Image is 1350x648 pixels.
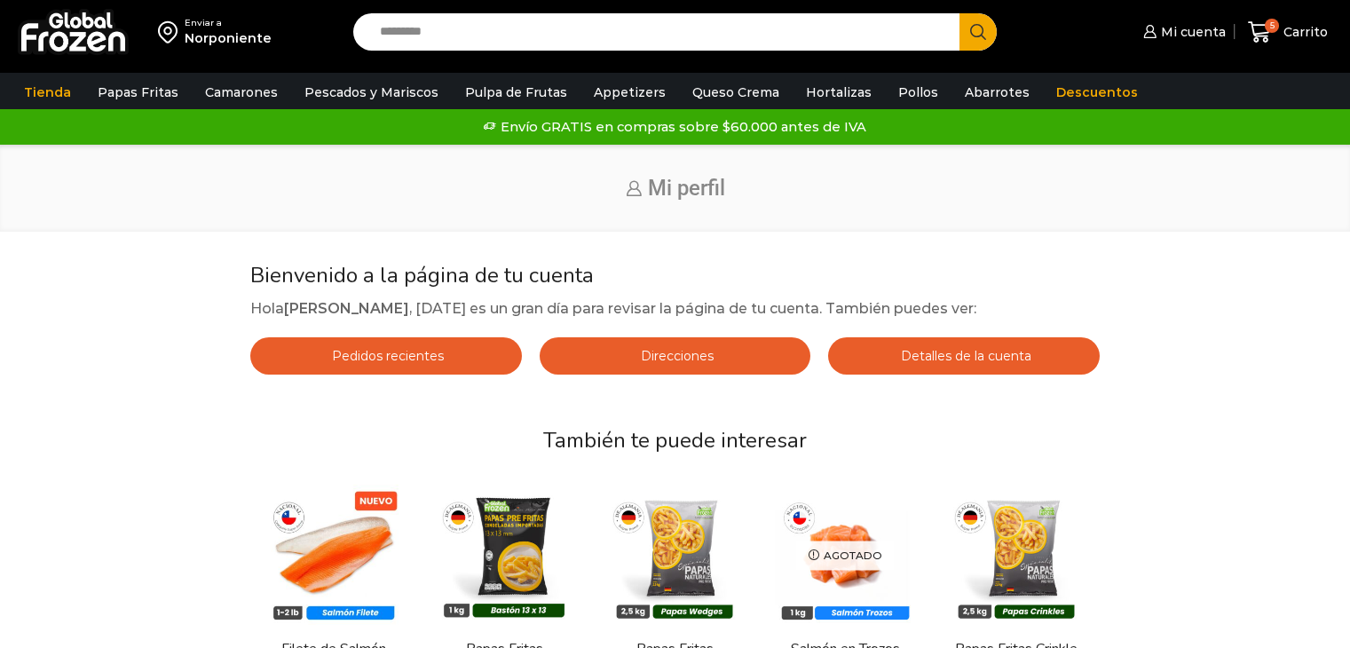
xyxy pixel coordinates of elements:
p: Agotado [796,541,895,570]
span: También te puede interesar [543,426,807,454]
a: Papas Fritas [89,75,187,109]
a: Mi cuenta [1139,14,1226,50]
a: Camarones [196,75,287,109]
span: Bienvenido a la página de tu cuenta [250,261,594,289]
a: Pollos [889,75,947,109]
a: Pedidos recientes [250,337,522,375]
p: Hola , [DATE] es un gran día para revisar la página de tu cuenta. También puedes ver: [250,297,1100,320]
span: Mi perfil [648,176,725,201]
a: Direcciones [540,337,811,375]
a: Hortalizas [797,75,880,109]
span: Detalles de la cuenta [896,348,1031,364]
a: Queso Crema [683,75,788,109]
a: Abarrotes [956,75,1038,109]
a: Appetizers [585,75,675,109]
strong: [PERSON_NAME] [284,300,409,317]
span: Pedidos recientes [328,348,444,364]
a: Tienda [15,75,80,109]
button: Search button [959,13,997,51]
img: address-field-icon.svg [158,17,185,47]
a: Pescados y Mariscos [296,75,447,109]
span: 5 [1265,19,1279,33]
div: Norponiente [185,29,272,47]
a: Detalles de la cuenta [828,337,1100,375]
div: Enviar a [185,17,272,29]
span: Carrito [1279,23,1328,41]
span: Direcciones [636,348,714,364]
a: Pulpa de Frutas [456,75,576,109]
span: Mi cuenta [1157,23,1226,41]
a: Descuentos [1047,75,1147,109]
a: 5 Carrito [1243,12,1332,53]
